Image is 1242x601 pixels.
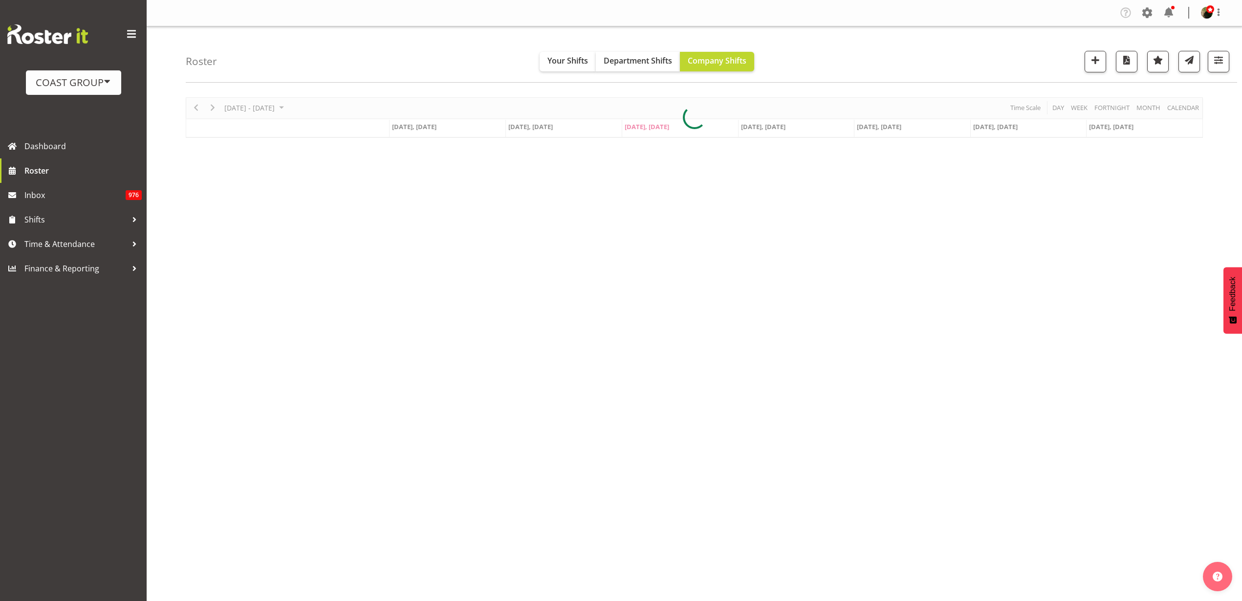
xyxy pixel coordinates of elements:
button: Company Shifts [680,52,754,71]
button: Download a PDF of the roster according to the set date range. [1116,51,1137,72]
img: help-xxl-2.png [1213,572,1222,581]
span: Shifts [24,212,127,227]
button: Feedback - Show survey [1223,267,1242,334]
button: Highlight an important date within the roster. [1147,51,1169,72]
span: Dashboard [24,139,142,154]
button: Filter Shifts [1208,51,1229,72]
span: Your Shifts [547,55,588,66]
img: Rosterit website logo [7,24,88,44]
button: Department Shifts [596,52,680,71]
span: Company Shifts [688,55,746,66]
span: Feedback [1228,277,1237,311]
span: Roster [24,163,142,178]
span: Inbox [24,188,126,202]
button: Send a list of all shifts for the selected filtered period to all rostered employees. [1178,51,1200,72]
img: micah-hetrick73ebaf9e9aacd948a3fc464753b70555.png [1201,7,1213,19]
button: Your Shifts [540,52,596,71]
span: Finance & Reporting [24,261,127,276]
div: COAST GROUP [36,75,111,90]
span: 976 [126,190,142,200]
span: Time & Attendance [24,237,127,251]
h4: Roster [186,56,217,67]
button: Add a new shift [1085,51,1106,72]
span: Department Shifts [604,55,672,66]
